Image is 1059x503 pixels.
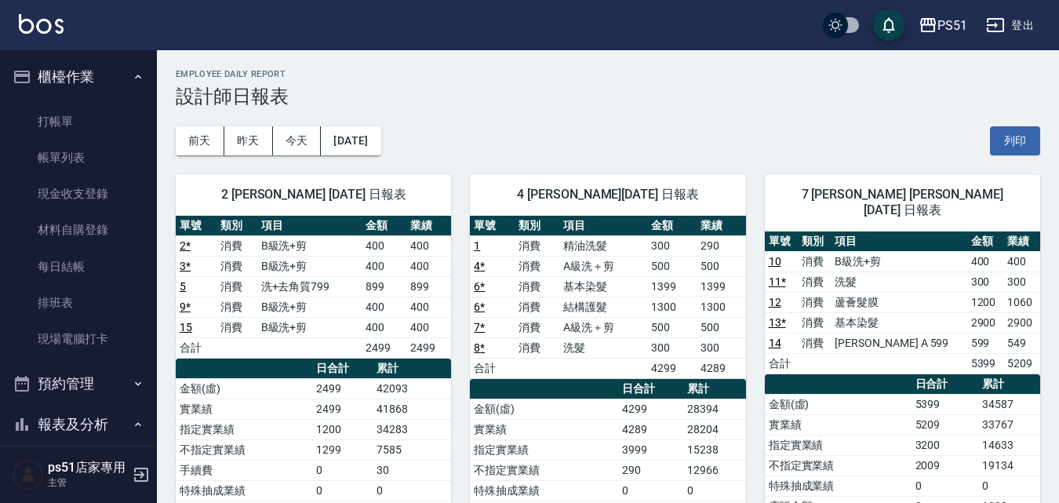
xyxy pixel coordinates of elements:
[683,460,746,480] td: 12966
[373,419,451,439] td: 34283
[683,480,746,501] td: 0
[6,404,151,445] button: 報表及分析
[912,414,978,435] td: 5209
[559,256,647,276] td: A級洗＋剪
[515,216,559,236] th: 類別
[515,276,559,297] td: 消費
[176,337,217,358] td: 合計
[765,414,912,435] td: 實業績
[765,455,912,476] td: 不指定實業績
[967,272,1004,292] td: 300
[798,292,831,312] td: 消費
[618,439,683,460] td: 3999
[798,272,831,292] td: 消費
[978,435,1040,455] td: 14633
[312,480,373,501] td: 0
[831,292,966,312] td: 蘆薈髮膜
[224,126,273,155] button: 昨天
[257,297,362,317] td: B級洗+剪
[559,216,647,236] th: 項目
[217,297,257,317] td: 消費
[912,476,978,496] td: 0
[978,394,1040,414] td: 34587
[1003,272,1040,292] td: 300
[697,317,746,337] td: 500
[312,399,373,419] td: 2499
[406,276,451,297] td: 899
[470,439,617,460] td: 指定實業績
[176,86,1040,108] h3: 設計師日報表
[312,419,373,439] td: 1200
[978,374,1040,395] th: 累計
[765,231,798,252] th: 單號
[474,239,480,252] a: 1
[6,104,151,140] a: 打帳單
[831,312,966,333] td: 基本染髮
[647,235,697,256] td: 300
[647,317,697,337] td: 500
[257,216,362,236] th: 項目
[373,439,451,460] td: 7585
[489,187,726,202] span: 4 [PERSON_NAME][DATE] 日報表
[831,272,966,292] td: 洗髮
[765,231,1040,374] table: a dense table
[912,455,978,476] td: 2009
[217,276,257,297] td: 消費
[647,358,697,378] td: 4299
[559,297,647,317] td: 結構護髮
[912,394,978,414] td: 5399
[176,399,312,419] td: 實業績
[257,235,362,256] td: B級洗+剪
[1003,231,1040,252] th: 業績
[618,480,683,501] td: 0
[697,337,746,358] td: 300
[697,358,746,378] td: 4289
[559,235,647,256] td: 精油洗髮
[312,460,373,480] td: 0
[618,399,683,419] td: 4299
[1003,312,1040,333] td: 2900
[515,235,559,256] td: 消費
[647,297,697,317] td: 1300
[406,317,451,337] td: 400
[406,216,451,236] th: 業績
[697,256,746,276] td: 500
[798,312,831,333] td: 消費
[967,251,1004,272] td: 400
[798,231,831,252] th: 類別
[559,317,647,337] td: A級洗＋剪
[48,460,128,476] h5: ps51店家專用
[6,249,151,285] a: 每日結帳
[176,126,224,155] button: 前天
[257,256,362,276] td: B級洗+剪
[6,212,151,248] a: 材料自購登錄
[683,379,746,399] th: 累計
[195,187,432,202] span: 2 [PERSON_NAME] [DATE] 日報表
[683,439,746,460] td: 15238
[937,16,967,35] div: PS51
[362,276,406,297] td: 899
[6,321,151,357] a: 現場電腦打卡
[217,317,257,337] td: 消費
[470,358,515,378] td: 合計
[559,337,647,358] td: 洗髮
[967,312,1004,333] td: 2900
[373,460,451,480] td: 30
[48,476,128,490] p: 主管
[618,379,683,399] th: 日合計
[470,216,745,379] table: a dense table
[765,435,912,455] td: 指定實業績
[176,216,217,236] th: 單號
[769,255,781,268] a: 10
[1003,333,1040,353] td: 549
[618,419,683,439] td: 4289
[978,476,1040,496] td: 0
[559,276,647,297] td: 基本染髮
[784,187,1021,218] span: 7 [PERSON_NAME] [PERSON_NAME][DATE] 日報表
[990,126,1040,155] button: 列印
[6,363,151,404] button: 預約管理
[176,480,312,501] td: 特殊抽成業績
[515,297,559,317] td: 消費
[362,317,406,337] td: 400
[362,337,406,358] td: 2499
